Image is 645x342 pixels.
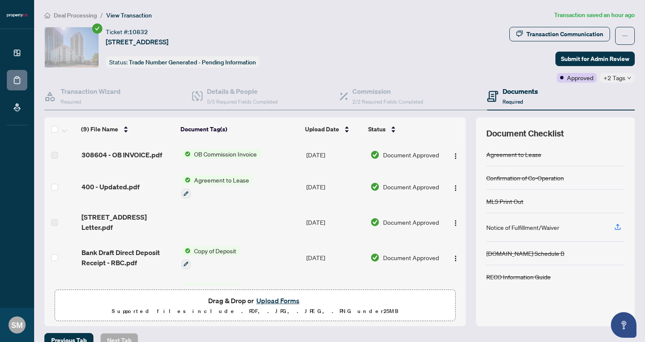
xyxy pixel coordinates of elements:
[554,10,635,20] article: Transaction saved an hour ago
[305,125,339,134] span: Upload Date
[611,312,636,338] button: Open asap
[303,239,366,276] td: [DATE]
[567,73,593,82] span: Approved
[106,27,148,37] div: Ticket #:
[449,148,462,162] button: Logo
[370,217,380,227] img: Document Status
[129,28,148,36] span: 10832
[452,185,459,191] img: Logo
[303,168,366,205] td: [DATE]
[449,283,462,296] button: Logo
[106,37,169,47] span: [STREET_ADDRESS]
[452,255,459,262] img: Logo
[191,246,240,255] span: Copy of Deposit
[81,247,174,268] span: Bank Draft Direct Deposit Receipt - RBC.pdf
[61,99,81,105] span: Required
[191,284,240,293] span: MLS Data Sheet
[181,246,191,255] img: Status Icon
[622,33,628,39] span: ellipsis
[129,58,256,66] span: Trade Number Generated - Pending Information
[81,284,161,295] span: MLS DATA SHEET-16.pdf
[352,86,423,96] h4: Commission
[449,180,462,194] button: Logo
[181,284,240,293] button: Status IconMLS Data Sheet
[81,125,118,134] span: (9) File Name
[383,217,439,227] span: Document Approved
[452,153,459,159] img: Logo
[449,251,462,264] button: Logo
[370,182,380,191] img: Document Status
[92,23,102,34] span: check-circle
[486,150,541,159] div: Agreement to Lease
[78,117,177,141] th: (9) File Name
[106,56,259,68] div: Status:
[191,149,260,159] span: OB Commission Invoice
[383,182,439,191] span: Document Approved
[486,223,559,232] div: Notice of Fulfillment/Waiver
[208,295,302,306] span: Drag & Drop or
[368,125,386,134] span: Status
[452,220,459,226] img: Logo
[60,306,450,316] p: Supported files include .PDF, .JPG, .JPEG, .PNG under 25 MB
[370,150,380,159] img: Document Status
[486,128,564,139] span: Document Checklist
[181,175,191,185] img: Status Icon
[181,149,260,159] button: Status IconOB Commission Invoice
[181,175,253,198] button: Status IconAgreement to Lease
[44,12,50,18] span: home
[370,285,380,294] img: Document Status
[181,246,240,269] button: Status IconCopy of Deposit
[383,285,439,294] span: Document Approved
[303,141,366,168] td: [DATE]
[100,10,103,20] li: /
[302,117,365,141] th: Upload Date
[207,99,278,105] span: 5/5 Required Fields Completed
[503,99,523,105] span: Required
[486,249,564,258] div: [DOMAIN_NAME] Schedule B
[449,215,462,229] button: Logo
[7,13,27,18] img: logo
[45,27,99,67] img: IMG-C12386324_1.jpg
[509,27,610,41] button: Transaction Communication
[383,150,439,159] span: Document Approved
[486,173,564,183] div: Confirmation of Co-Operation
[561,52,629,66] span: Submit for Admin Review
[503,86,538,96] h4: Documents
[526,27,603,41] div: Transaction Communication
[627,76,631,80] span: down
[177,117,301,141] th: Document Tag(s)
[303,276,366,303] td: [DATE]
[81,182,139,192] span: 400 - Updated.pdf
[486,272,551,281] div: RECO Information Guide
[303,205,366,239] td: [DATE]
[254,295,302,306] button: Upload Forms
[383,253,439,262] span: Document Approved
[106,12,152,19] span: View Transaction
[486,197,523,206] div: MLS Print Out
[604,73,625,83] span: +2 Tags
[352,99,423,105] span: 2/2 Required Fields Completed
[12,319,23,331] span: SM
[54,12,97,19] span: Deal Processing
[181,149,191,159] img: Status Icon
[81,212,174,232] span: [STREET_ADDRESS] Letter.pdf
[365,117,442,141] th: Status
[207,86,278,96] h4: Details & People
[81,150,162,160] span: 308604 - OB INVOICE.pdf
[191,175,253,185] span: Agreement to Lease
[55,290,455,322] span: Drag & Drop orUpload FormsSupported files include .PDF, .JPG, .JPEG, .PNG under25MB
[61,86,121,96] h4: Transaction Wizard
[555,52,635,66] button: Submit for Admin Review
[370,253,380,262] img: Document Status
[181,284,191,293] img: Status Icon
